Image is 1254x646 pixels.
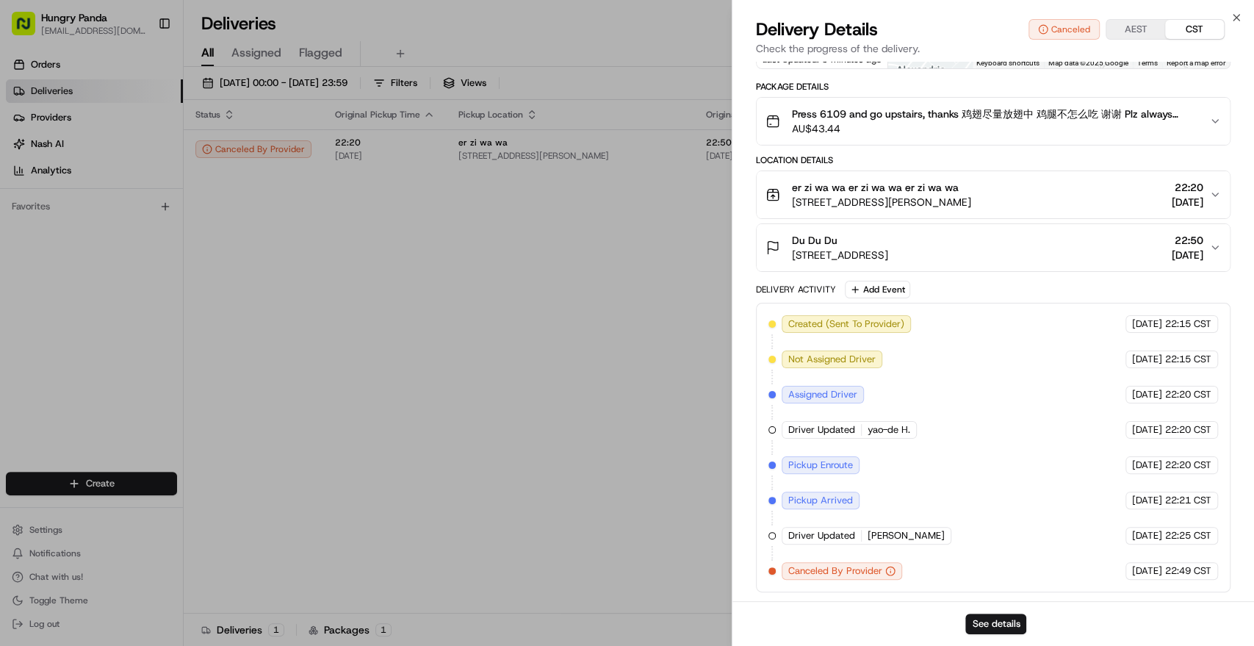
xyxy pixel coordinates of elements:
span: API Documentation [139,329,236,343]
span: 8月19日 [130,228,165,240]
div: Delivery Activity [756,284,836,295]
button: See all [228,188,267,206]
span: [PERSON_NAME] [868,529,945,542]
div: 📗 [15,330,26,342]
span: [DATE] [1132,529,1162,542]
span: Pickup Arrived [788,494,853,507]
button: Add Event [845,281,910,298]
span: Created (Sent To Provider) [788,317,904,331]
span: [DATE] [1172,195,1203,209]
span: Driver Updated [788,529,855,542]
button: See details [965,614,1026,634]
span: yao-de H. [868,423,910,437]
span: 22:50 [1172,233,1203,248]
div: We're available if you need us! [66,155,202,167]
span: Pickup Enroute [788,459,853,472]
span: [DATE] [1132,564,1162,578]
span: Pylon [146,365,178,376]
button: Start new chat [250,145,267,162]
span: 22:20 CST [1165,423,1211,437]
a: Powered byPylon [104,364,178,376]
button: Keyboard shortcuts [976,58,1039,68]
span: 22:20 CST [1165,388,1211,401]
span: er zi wa wa er zi wa wa er zi wa wa [792,180,959,195]
a: 💻API Documentation [118,323,242,349]
div: Package Details [756,81,1230,93]
span: Knowledge Base [29,329,112,343]
div: Location Details [756,154,1230,166]
button: Du Du Du[STREET_ADDRESS]22:50[DATE] [757,224,1230,271]
img: Nash [15,15,44,44]
span: 22:15 CST [1165,353,1211,366]
button: Press 6109 and go upstairs, thanks 鸡翅尽量放翅中 鸡腿不怎么吃 谢谢 Plz always check order number, call customer... [757,98,1230,145]
span: 8月15日 [57,268,91,279]
span: Du Du Du [792,233,837,248]
span: 22:20 CST [1165,459,1211,472]
button: er zi wa wa er zi wa wa er zi wa wa[STREET_ADDRESS][PERSON_NAME]22:20[DATE] [757,171,1230,218]
input: Clear [38,95,242,110]
span: [DATE] [1132,388,1162,401]
p: Check the progress of the delivery. [756,41,1230,56]
button: Canceled [1028,19,1100,40]
img: 1736555255976-a54dd68f-1ca7-489b-9aae-adbdc363a1c4 [29,229,41,240]
span: Press 6109 and go upstairs, thanks 鸡翅尽量放翅中 鸡腿不怎么吃 谢谢 Plz always check order number, call customer... [792,107,1197,121]
span: Delivery Details [756,18,878,41]
button: CST [1165,20,1224,39]
span: [STREET_ADDRESS] [792,248,888,262]
span: Not Assigned Driver [788,353,876,366]
div: 💻 [124,330,136,342]
span: [DATE] [1132,459,1162,472]
span: • [48,268,54,279]
span: [DATE] [1132,494,1162,507]
span: Canceled By Provider [788,564,882,578]
span: Driver Updated [788,423,855,437]
span: 22:49 CST [1165,564,1211,578]
span: Assigned Driver [788,388,857,401]
span: AU$43.44 [792,121,1197,136]
div: Past conversations [15,191,98,203]
a: Terms (opens in new tab) [1137,59,1158,67]
img: 1727276513143-84d647e1-66c0-4f92-a045-3c9f9f5dfd92 [31,140,57,167]
span: [DATE] [1132,317,1162,331]
a: Report a map error [1167,59,1225,67]
p: Welcome 👋 [15,59,267,82]
div: Start new chat [66,140,241,155]
span: 22:15 CST [1165,317,1211,331]
span: [DATE] [1172,248,1203,262]
span: • [122,228,127,240]
span: 22:20 [1172,180,1203,195]
button: AEST [1106,20,1165,39]
span: [STREET_ADDRESS][PERSON_NAME] [792,195,971,209]
a: 📗Knowledge Base [9,323,118,349]
span: 22:21 CST [1165,494,1211,507]
span: [PERSON_NAME] [46,228,119,240]
span: 22:25 CST [1165,529,1211,542]
img: 1736555255976-a54dd68f-1ca7-489b-9aae-adbdc363a1c4 [15,140,41,167]
span: [DATE] [1132,353,1162,366]
img: Bea Lacdao [15,214,38,237]
span: Map data ©2025 Google [1048,59,1128,67]
span: [DATE] [1132,423,1162,437]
